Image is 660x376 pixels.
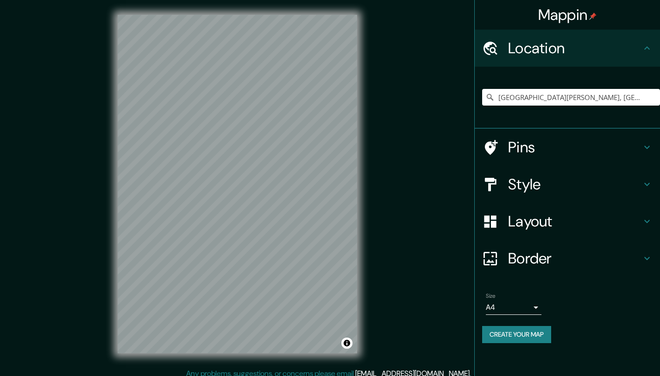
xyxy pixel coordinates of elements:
[341,338,352,349] button: Toggle attribution
[482,326,551,343] button: Create your map
[508,212,641,231] h4: Layout
[508,138,641,157] h4: Pins
[475,129,660,166] div: Pins
[508,175,641,194] h4: Style
[486,300,541,315] div: A4
[589,13,597,20] img: pin-icon.png
[508,39,641,57] h4: Location
[475,166,660,203] div: Style
[475,30,660,67] div: Location
[508,249,641,268] h4: Border
[482,89,660,106] input: Pick your city or area
[118,15,357,353] canvas: Map
[475,240,660,277] div: Border
[475,203,660,240] div: Layout
[486,292,496,300] label: Size
[538,6,597,24] h4: Mappin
